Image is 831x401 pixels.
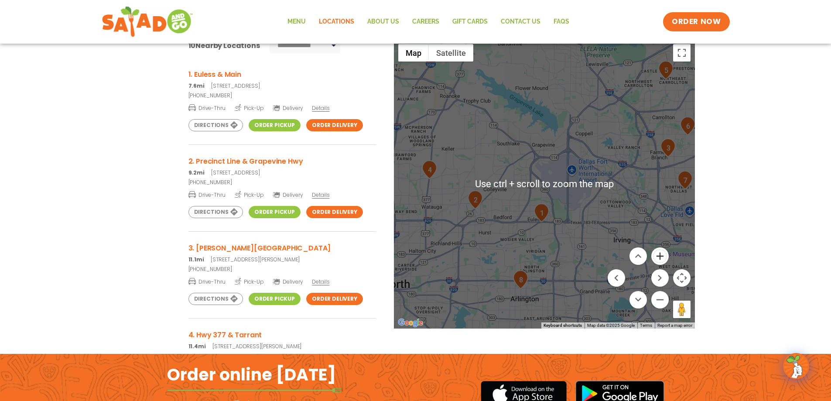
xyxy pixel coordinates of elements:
span: Details [312,278,329,285]
button: Map camera controls [673,269,691,287]
span: Delivery [273,191,303,199]
button: Move right [651,269,669,287]
h2: Order online [DATE] [167,364,336,385]
a: About Us [361,12,406,32]
div: 8 [513,270,528,289]
span: Pick-Up [235,277,264,286]
a: [PHONE_NUMBER] [188,178,376,186]
button: Move down [629,291,647,308]
strong: 7.6mi [188,82,205,89]
a: Order Pickup [249,293,301,305]
span: Pick-Up [235,190,264,199]
span: Delivery [273,104,303,112]
a: [PHONE_NUMBER] [188,92,376,99]
strong: 11.1mi [188,256,204,263]
h3: 3. [PERSON_NAME][GEOGRAPHIC_DATA] [188,243,376,254]
a: Terms (opens in new tab) [640,323,652,328]
a: Order Pickup [249,119,301,131]
button: Drag Pegman onto the map to open Street View [673,301,691,318]
a: 2. Precinct Line & Grapevine Hwy 9.2mi[STREET_ADDRESS] [188,156,376,177]
h3: 4. Hwy 377 & Tarrant [188,329,376,340]
span: Drive-Thru [188,190,226,199]
a: Drive-Thru Pick-Up Delivery Details [188,188,376,199]
img: fork [167,388,342,393]
a: 1. Euless & Main 7.6mi[STREET_ADDRESS] [188,69,376,90]
a: Order Delivery [306,206,363,218]
nav: Menu [281,12,576,32]
a: Directions [188,293,243,305]
p: [STREET_ADDRESS][PERSON_NAME] [188,343,376,350]
span: 10 [188,41,196,51]
a: Drive-Thru Pick-Up Delivery Details [188,275,376,286]
h3: 2. Precinct Line & Grapevine Hwy [188,156,376,167]
span: Pick-Up [235,103,264,112]
a: Order Pickup [249,206,301,218]
button: Zoom out [651,291,669,308]
button: Show street map [398,44,429,62]
div: 2 [468,190,483,209]
a: GIFT CARDS [446,12,494,32]
span: ORDER NOW [672,17,721,27]
a: Drive-Thru Pick-Up Delivery Details [188,101,376,112]
a: Menu [281,12,312,32]
a: Contact Us [494,12,547,32]
button: Move up [629,247,647,265]
a: [PHONE_NUMBER] [188,265,376,273]
button: Show satellite imagery [429,44,473,62]
a: Open this area in Google Maps (opens a new window) [396,317,425,329]
a: FAQs [547,12,576,32]
span: Drive-Thru [188,103,226,112]
div: 1 [534,203,549,222]
span: Map data ©2025 Google [587,323,635,328]
div: 7 [677,171,693,189]
a: Directions [188,119,243,131]
p: [STREET_ADDRESS] [188,169,376,177]
strong: 9.2mi [188,169,205,176]
p: [STREET_ADDRESS] [188,82,376,90]
button: Toggle fullscreen view [673,44,691,62]
a: Locations [312,12,361,32]
span: Details [312,104,329,112]
div: 3 [660,138,676,157]
a: 4. Hwy 377 & Tarrant 11.4mi[STREET_ADDRESS][PERSON_NAME] [188,329,376,350]
span: Drive-Thru [188,277,226,286]
a: Order Delivery [306,119,363,131]
img: new-SAG-logo-768×292 [102,4,194,39]
img: wpChatIcon [784,354,808,378]
div: Nearby Locations [188,40,260,51]
strong: 11.4mi [188,343,206,350]
a: Order Delivery [306,293,363,305]
a: ORDER NOW [663,12,729,31]
div: 6 [680,117,695,135]
button: Zoom in [651,247,669,265]
span: Delivery [273,278,303,286]
button: Move left [608,269,625,287]
div: 4 [422,160,437,179]
a: Careers [406,12,446,32]
div: 5 [658,61,674,79]
a: 3. [PERSON_NAME][GEOGRAPHIC_DATA] 11.1mi[STREET_ADDRESS][PERSON_NAME] [188,243,376,264]
img: Google [396,317,425,329]
h3: 1. Euless & Main [188,69,376,80]
span: Details [312,191,329,199]
button: Keyboard shortcuts [544,322,582,329]
a: Directions [188,206,243,218]
p: [STREET_ADDRESS][PERSON_NAME] [188,256,376,264]
a: Report a map error [657,323,692,328]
